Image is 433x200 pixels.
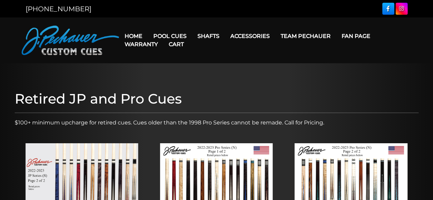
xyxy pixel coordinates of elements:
a: Pool Cues [148,27,192,45]
a: Cart [163,36,189,53]
a: Shafts [192,27,225,45]
a: Fan Page [336,27,376,45]
img: Pechauer Custom Cues [22,26,119,55]
a: Accessories [225,27,275,45]
p: $100+ minimum upcharge for retired cues. Cues older than the 1998 Pro Series cannot be remade. Ca... [15,119,419,127]
a: [PHONE_NUMBER] [26,5,91,13]
a: Team Pechauer [275,27,336,45]
a: Warranty [119,36,163,53]
h1: Retired JP and Pro Cues [15,91,419,107]
a: Home [119,27,148,45]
